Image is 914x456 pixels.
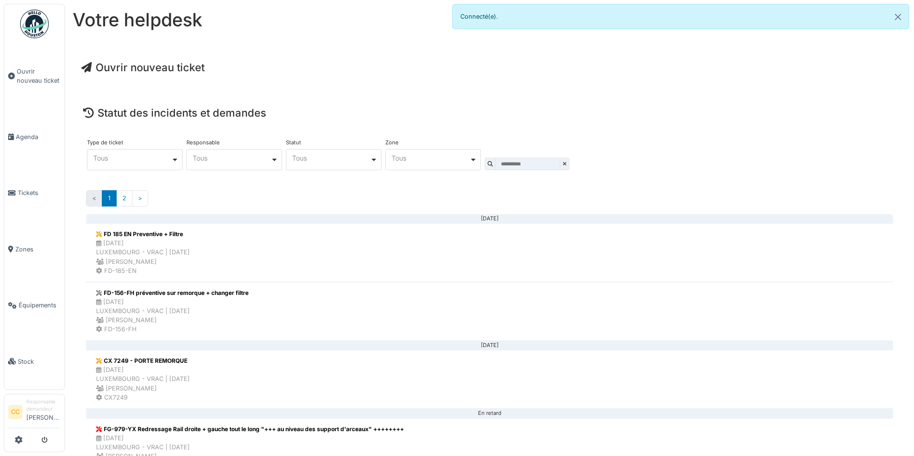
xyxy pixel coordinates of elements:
span: Ouvrir nouveau ticket [17,67,61,85]
span: Stock [18,357,61,366]
label: Statut [286,140,301,145]
div: Tous [193,155,271,161]
a: Ouvrir nouveau ticket [4,43,65,109]
a: Équipements [4,277,65,333]
a: Ouvrir nouveau ticket [81,61,205,74]
div: FD 185 EN Preventive + Filtre [96,230,190,239]
div: Tous [93,155,171,161]
nav: Pages [86,190,893,214]
a: CC Responsable demandeur[PERSON_NAME] [8,398,61,428]
h4: Statut des incidents et demandes [83,107,896,119]
div: FD-156-FH [96,325,249,334]
div: FD-185-EN [96,266,190,275]
a: Zones [4,221,65,277]
span: Agenda [16,132,61,141]
span: Zones [15,245,61,254]
label: Zone [385,140,399,145]
button: Close [887,4,909,30]
a: 1 [102,190,117,206]
label: Type de ticket [87,140,123,145]
a: Tickets [4,165,65,221]
a: 2 [116,190,132,206]
div: Tous [392,155,469,161]
div: FG-979-YX Redressage Rail droite + gauche tout le long "+++ au niveau des support d'arceaux" ++++... [96,425,404,434]
div: [DATE] LUXEMBOURG - VRAC | [DATE] [PERSON_NAME] [96,365,190,393]
a: Stock [4,333,65,389]
li: [PERSON_NAME] [26,398,61,426]
div: Responsable demandeur [26,398,61,413]
div: [DATE] [94,345,885,346]
a: FD 185 EN Preventive + Filtre [DATE]LUXEMBOURG - VRAC | [DATE] [PERSON_NAME] FD-185-EN [86,223,893,282]
div: Tous [292,155,370,161]
a: Suivant [132,190,148,206]
div: Connecté(e). [452,4,909,29]
li: CC [8,405,22,419]
div: FD-156-FH préventive sur remorque + changer filtre [96,289,249,297]
div: CX 7249 - PORTE REMORQUE [96,357,190,365]
label: Responsable [186,140,220,145]
div: CX7249 [96,393,190,402]
a: FD-156-FH préventive sur remorque + changer filtre [DATE]LUXEMBOURG - VRAC | [DATE] [PERSON_NAME]... [86,282,893,341]
span: Tickets [18,188,61,197]
span: Équipements [19,301,61,310]
a: CX 7249 - PORTE REMORQUE [DATE]LUXEMBOURG - VRAC | [DATE] [PERSON_NAME] CX7249 [86,350,893,409]
div: [DATE] LUXEMBOURG - VRAC | [DATE] [PERSON_NAME] [96,297,249,325]
img: Badge_color-CXgf-gQk.svg [20,10,49,38]
div: [DATE] LUXEMBOURG - VRAC | [DATE] [PERSON_NAME] [96,239,190,266]
a: Agenda [4,109,65,165]
div: En retard [94,413,885,414]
